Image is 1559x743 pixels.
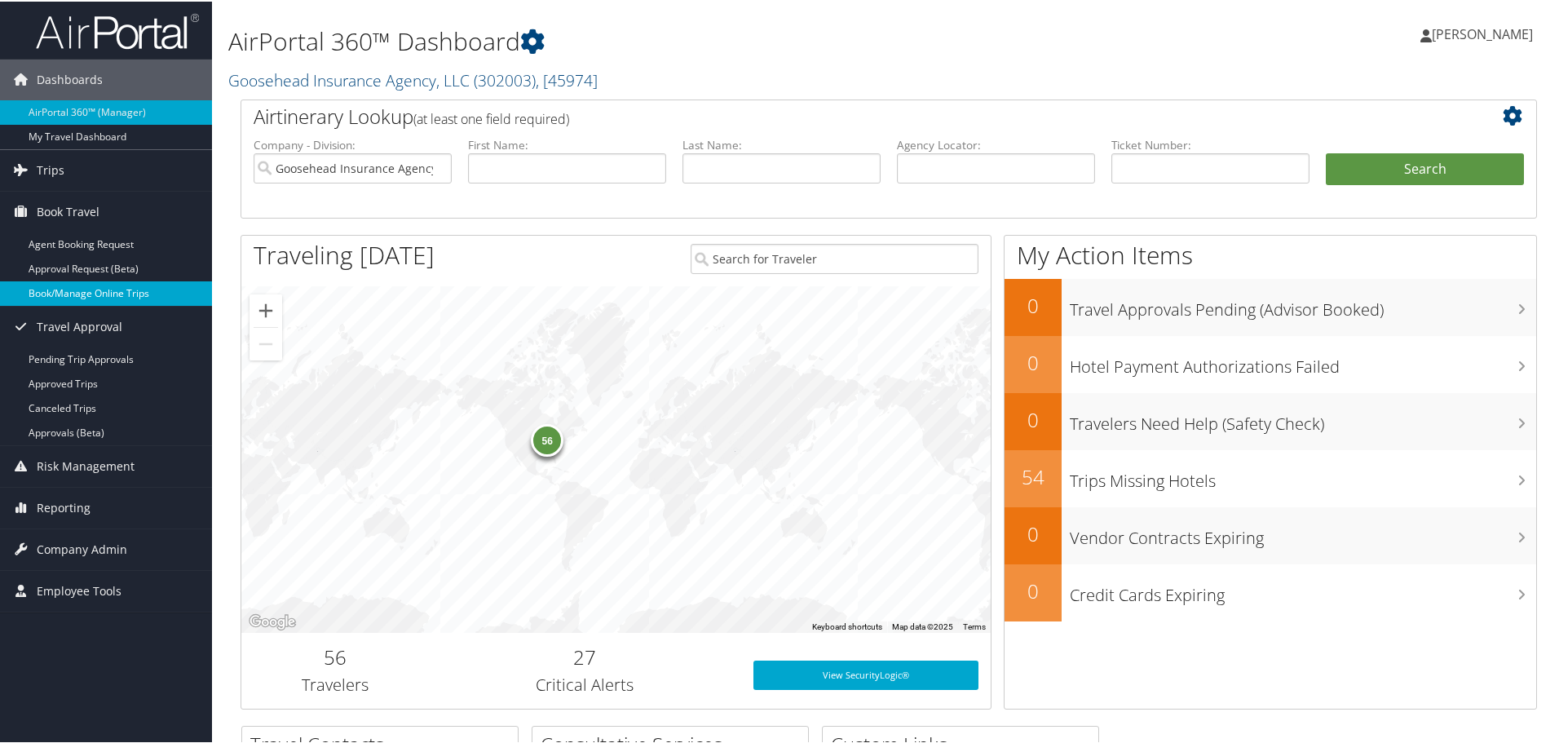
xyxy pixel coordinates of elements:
[1005,290,1062,318] h2: 0
[892,621,953,630] span: Map data ©2025
[1326,152,1524,184] button: Search
[37,305,122,346] span: Travel Approval
[1005,277,1536,334] a: 0Travel Approvals Pending (Advisor Booked)
[254,101,1416,129] h2: Airtinerary Lookup
[37,486,91,527] span: Reporting
[36,11,199,49] img: airportal-logo.png
[254,237,435,271] h1: Traveling [DATE]
[753,659,978,688] a: View SecurityLogic®
[245,610,299,631] img: Google
[1005,405,1062,432] h2: 0
[1111,135,1309,152] label: Ticket Number:
[1070,460,1536,491] h3: Trips Missing Hotels
[1070,517,1536,548] h3: Vendor Contracts Expiring
[1070,403,1536,434] h3: Travelers Need Help (Safety Check)
[1005,391,1536,449] a: 0Travelers Need Help (Safety Check)
[441,642,729,670] h2: 27
[37,58,103,99] span: Dashboards
[1070,346,1536,377] h3: Hotel Payment Authorizations Failed
[1005,462,1062,489] h2: 54
[536,68,598,90] span: , [ 45974 ]
[1070,289,1536,320] h3: Travel Approvals Pending (Advisor Booked)
[37,190,99,231] span: Book Travel
[1005,334,1536,391] a: 0Hotel Payment Authorizations Failed
[474,68,536,90] span: ( 302003 )
[963,621,986,630] a: Terms (opens in new tab)
[228,23,1109,57] h1: AirPortal 360™ Dashboard
[682,135,881,152] label: Last Name:
[254,642,417,670] h2: 56
[1432,24,1533,42] span: [PERSON_NAME]
[812,620,882,631] button: Keyboard shortcuts
[1005,506,1536,563] a: 0Vendor Contracts Expiring
[1420,8,1549,57] a: [PERSON_NAME]
[37,528,127,568] span: Company Admin
[250,326,282,359] button: Zoom out
[441,672,729,695] h3: Critical Alerts
[254,135,452,152] label: Company - Division:
[37,444,135,485] span: Risk Management
[228,68,598,90] a: Goosehead Insurance Agency, LLC
[1005,347,1062,375] h2: 0
[1070,574,1536,605] h3: Credit Cards Expiring
[1005,449,1536,506] a: 54Trips Missing Hotels
[468,135,666,152] label: First Name:
[37,148,64,189] span: Trips
[245,610,299,631] a: Open this area in Google Maps (opens a new window)
[1005,563,1536,620] a: 0Credit Cards Expiring
[531,422,563,455] div: 56
[254,672,417,695] h3: Travelers
[897,135,1095,152] label: Agency Locator:
[1005,237,1536,271] h1: My Action Items
[413,108,569,126] span: (at least one field required)
[691,242,978,272] input: Search for Traveler
[1005,519,1062,546] h2: 0
[250,293,282,325] button: Zoom in
[1005,576,1062,604] h2: 0
[37,569,121,610] span: Employee Tools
